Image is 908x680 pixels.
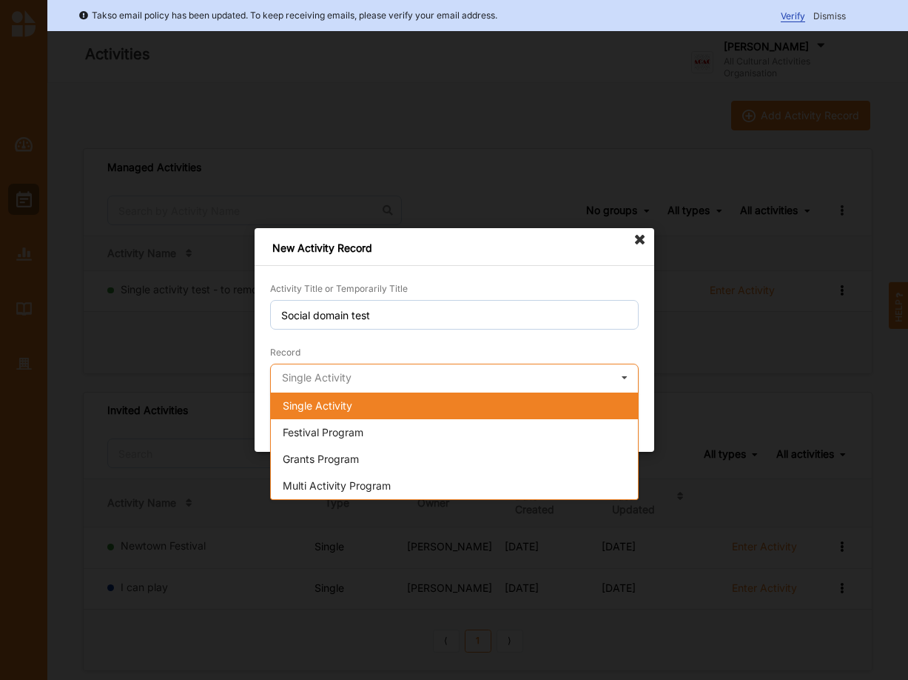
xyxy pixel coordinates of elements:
span: Grants Program [283,453,359,465]
span: Verify [781,10,805,22]
div: Takso email policy has been updated. To keep receiving emails, please verify your email address. [78,8,497,23]
span: Dismiss [813,10,846,21]
span: Multi Activity Program [283,479,391,492]
div: New Activity Record [255,228,654,266]
span: Festival Program [283,426,363,439]
label: Activity Title or Temporarily Title [270,283,408,295]
input: Title [270,300,639,330]
span: Single Activity [283,399,352,412]
label: Record [270,347,300,359]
